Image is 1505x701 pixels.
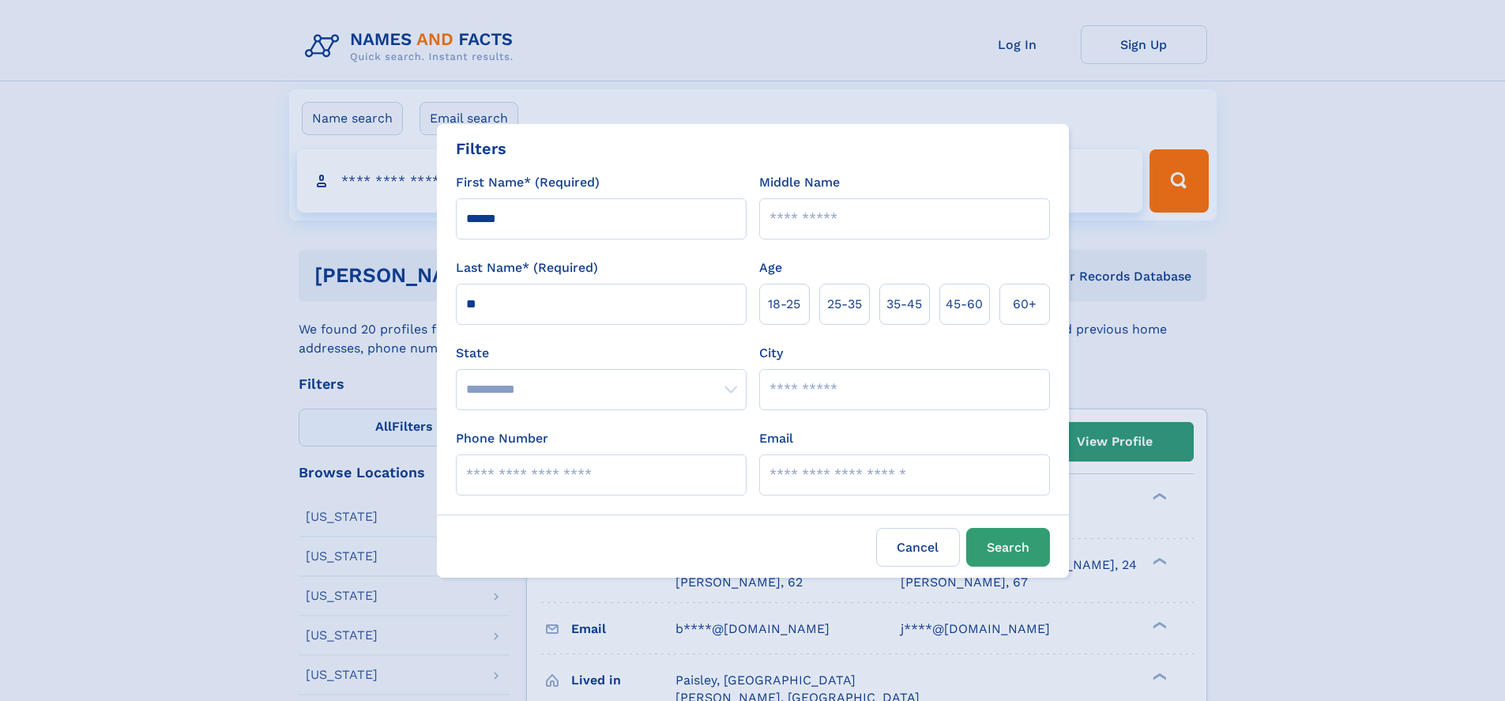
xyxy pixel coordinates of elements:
[876,528,960,567] label: Cancel
[759,344,783,363] label: City
[456,137,506,160] div: Filters
[946,295,983,314] span: 45‑60
[759,429,793,448] label: Email
[759,173,840,192] label: Middle Name
[759,258,782,277] label: Age
[456,258,598,277] label: Last Name* (Required)
[768,295,800,314] span: 18‑25
[456,429,548,448] label: Phone Number
[1013,295,1037,314] span: 60+
[456,344,747,363] label: State
[966,528,1050,567] button: Search
[886,295,922,314] span: 35‑45
[827,295,862,314] span: 25‑35
[456,173,600,192] label: First Name* (Required)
